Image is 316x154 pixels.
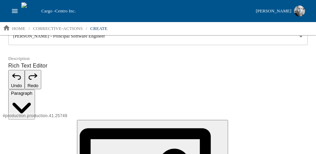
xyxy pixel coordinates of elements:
[8,70,25,89] button: Undo
[90,25,108,32] p: create
[256,7,291,15] div: [PERSON_NAME]
[88,23,110,34] a: create
[8,62,308,70] label: Rich Text Editor
[11,83,22,88] span: Undo
[296,32,305,41] button: Open
[253,3,308,19] button: [PERSON_NAME]
[33,25,83,32] p: corrective-actions
[30,23,86,34] a: corrective-actions
[86,25,87,32] li: /
[38,8,253,14] div: Cargo -
[27,83,38,88] span: Redo
[25,70,41,89] button: Redo
[294,6,305,17] img: Profile image
[8,90,35,119] button: Paragraph, Heading
[12,25,25,32] p: home
[8,55,308,62] label: Description
[21,2,38,20] img: cargo logo
[55,8,76,13] span: Centro Inc.
[8,4,21,18] button: open drawer
[11,91,32,96] span: Paragraph
[29,25,30,32] li: /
